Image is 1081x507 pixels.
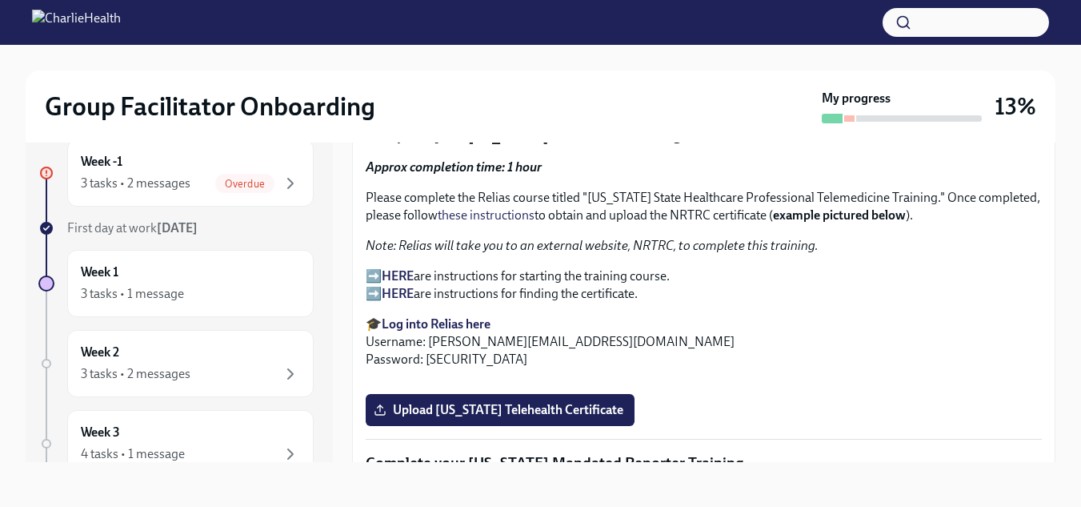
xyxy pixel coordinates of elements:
a: Week 23 tasks • 2 messages [38,330,314,397]
h6: Week 3 [81,424,120,441]
p: Please complete the Relias course titled "[US_STATE] State Healthcare Professional Telemedicine T... [366,189,1042,224]
img: CharlieHealth [32,10,121,35]
p: 🎓 Username: [PERSON_NAME][EMAIL_ADDRESS][DOMAIN_NAME] Password: [SECURITY_DATA] [366,316,1042,368]
strong: example pictured below [773,207,906,223]
p: Complete your [US_STATE] Mandated Reporter Training [366,453,1042,473]
strong: Approx completion time: 1 hour [366,159,542,175]
h6: Week 1 [81,264,118,281]
h6: Week -1 [81,153,122,171]
span: Overdue [215,178,274,190]
div: 3 tasks • 1 message [81,285,184,303]
p: ➡️ are instructions for starting the training course. ➡️ are instructions for finding the certifi... [366,268,1042,303]
span: First day at work [67,220,198,235]
a: HERE [382,286,414,301]
h6: Week 2 [81,344,119,361]
a: Week 13 tasks • 1 message [38,250,314,317]
div: 4 tasks • 1 message [81,445,185,463]
h2: Group Facilitator Onboarding [45,91,375,123]
a: Log into Relias here [382,316,490,332]
div: 3 tasks • 2 messages [81,175,190,192]
div: 3 tasks • 2 messages [81,365,190,383]
a: these instructions [438,207,534,223]
a: First day at work[DATE] [38,219,314,237]
h3: 13% [995,92,1036,121]
a: HERE [382,268,414,284]
a: Week 34 tasks • 1 message [38,410,314,477]
label: Upload [US_STATE] Telehealth Certificate [366,394,635,426]
strong: My progress [822,90,891,107]
span: Upload [US_STATE] Telehealth Certificate [377,402,623,418]
strong: [DATE] [157,220,198,235]
em: Note: Relias will take you to an external website, NRTRC, to complete this training. [366,238,819,253]
a: Week -13 tasks • 2 messagesOverdue [38,139,314,207]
